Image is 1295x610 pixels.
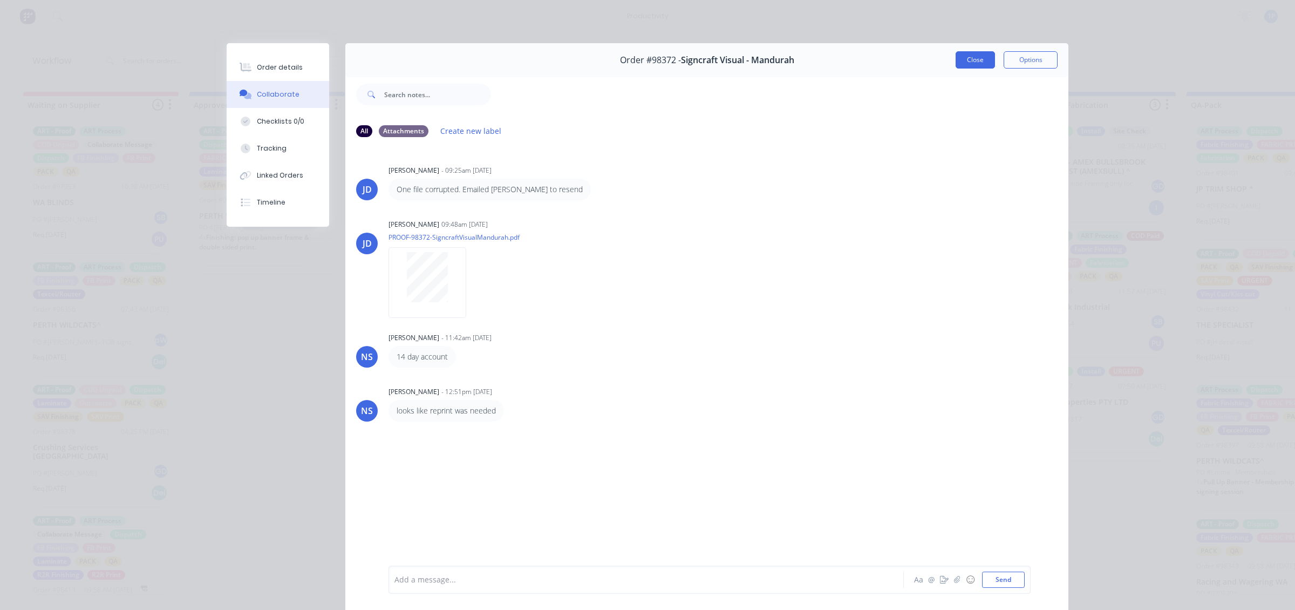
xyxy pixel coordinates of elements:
[227,135,329,162] button: Tracking
[379,125,428,137] div: Attachments
[257,171,303,180] div: Linked Orders
[435,124,507,138] button: Create new label
[363,183,372,196] div: JD
[257,144,287,153] div: Tracking
[388,233,520,242] p: PROOF-98372-SigncraftVisualMandurah.pdf
[384,84,491,105] input: Search notes...
[257,198,285,207] div: Timeline
[361,404,373,417] div: NS
[356,125,372,137] div: All
[441,220,488,229] div: 09:48am [DATE]
[397,405,496,416] p: looks like reprint was needed
[388,220,439,229] div: [PERSON_NAME]
[227,108,329,135] button: Checklists 0/0
[397,351,448,362] p: 14 day account
[982,572,1025,588] button: Send
[257,90,299,99] div: Collaborate
[912,573,925,586] button: Aa
[620,55,681,65] span: Order #98372 -
[388,166,439,175] div: [PERSON_NAME]
[388,333,439,343] div: [PERSON_NAME]
[441,166,492,175] div: - 09:25am [DATE]
[363,237,372,250] div: JD
[956,51,995,69] button: Close
[361,350,373,363] div: NS
[388,387,439,397] div: [PERSON_NAME]
[925,573,938,586] button: @
[227,162,329,189] button: Linked Orders
[441,387,492,397] div: - 12:51pm [DATE]
[964,573,977,586] button: ☺
[257,117,304,126] div: Checklists 0/0
[441,333,492,343] div: - 11:42am [DATE]
[397,184,583,195] p: One file corrupted. Emailed [PERSON_NAME] to resend
[681,55,794,65] span: Signcraft Visual - Mandurah
[1004,51,1058,69] button: Options
[257,63,303,72] div: Order details
[227,54,329,81] button: Order details
[227,189,329,216] button: Timeline
[227,81,329,108] button: Collaborate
